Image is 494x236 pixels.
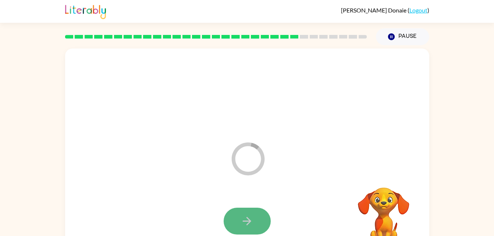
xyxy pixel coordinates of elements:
span: [PERSON_NAME] Donaie [341,7,408,14]
a: Logout [409,7,427,14]
button: Pause [376,28,429,45]
div: ( ) [341,7,429,14]
img: Literably [65,3,106,19]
